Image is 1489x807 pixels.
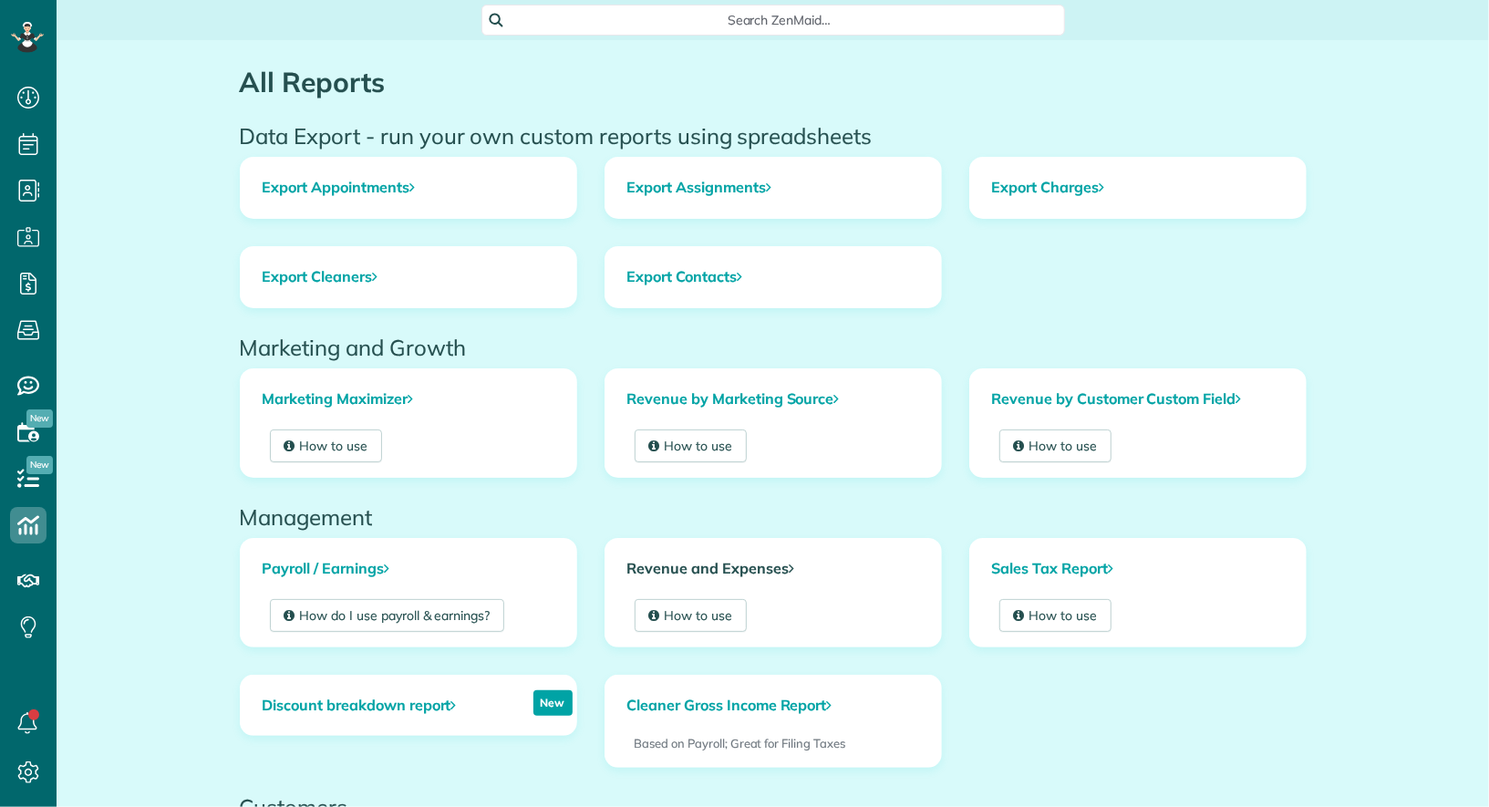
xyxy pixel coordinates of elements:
[241,247,576,307] a: Export Cleaners
[635,429,748,462] a: How to use
[605,247,941,307] a: Export Contacts
[241,676,479,736] a: Discount breakdown report
[26,409,53,428] span: New
[240,67,1307,98] h1: All Reports
[999,429,1112,462] a: How to use
[970,539,1306,599] a: Sales Tax Report
[970,158,1306,218] a: Export Charges
[270,599,505,632] a: How do I use payroll & earnings?
[635,599,748,632] a: How to use
[26,456,53,474] span: New
[605,676,854,736] a: Cleaner Gross Income Report
[241,369,576,429] a: Marketing Maximizer
[533,690,573,716] p: New
[240,124,1307,148] h2: Data Export - run your own custom reports using spreadsheets
[605,369,941,429] a: Revenue by Marketing Source
[605,158,941,218] a: Export Assignments
[970,369,1306,429] a: Revenue by Customer Custom Field
[605,539,941,599] a: Revenue and Expenses
[999,599,1112,632] a: How to use
[635,735,912,752] p: Based on Payroll; Great for Filing Taxes
[241,539,576,599] a: Payroll / Earnings
[240,336,1307,359] h2: Marketing and Growth
[241,158,576,218] a: Export Appointments
[240,505,1307,529] h2: Management
[270,429,383,462] a: How to use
